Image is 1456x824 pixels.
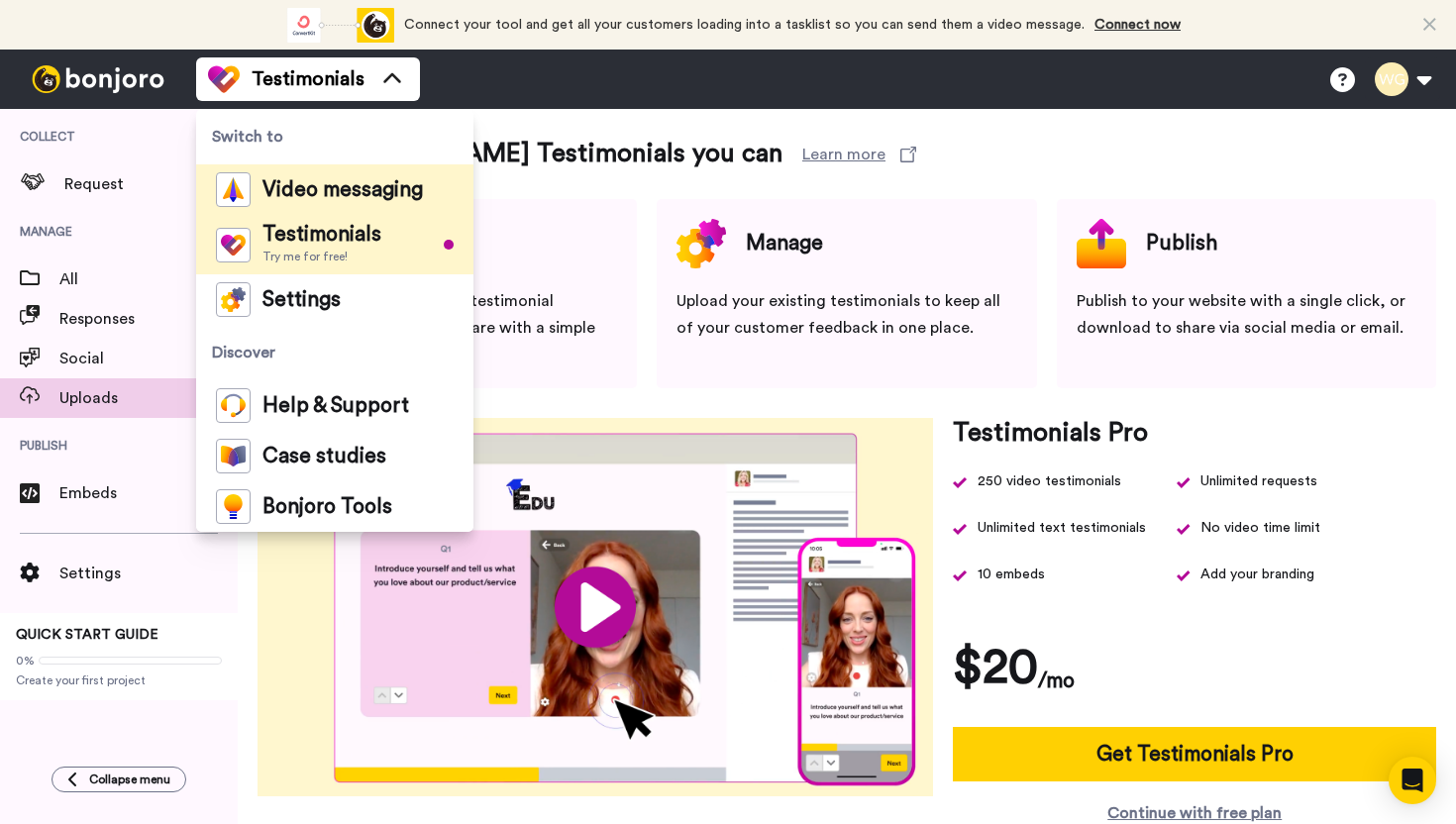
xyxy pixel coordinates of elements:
[59,347,238,370] span: Social
[262,249,381,264] span: Try me for free!
[953,418,1148,449] h3: Testimonials Pro
[196,215,473,274] a: TestimonialsTry me for free!
[802,143,885,166] div: Learn more
[216,282,251,317] img: settings-colored.svg
[196,325,473,380] span: Discover
[978,468,1121,495] div: 250 video testimonials
[978,562,1045,588] span: 10 embeds
[1146,219,1217,268] div: Publish
[16,653,35,669] span: 0%
[208,63,240,95] img: tm-color.svg
[262,180,423,200] span: Video messaging
[89,772,170,787] span: Collapse menu
[262,225,381,245] span: Testimonials
[1096,738,1294,771] div: Get Testimonials Pro
[24,65,172,93] img: bj-logo-header-white.svg
[1077,288,1416,342] div: Publish to your website with a single click, or download to share via social media or email.
[196,380,473,431] a: Help & Support
[262,396,409,416] span: Help & Support
[252,65,364,93] span: Testimonials
[1200,515,1320,542] span: No video time limit
[59,481,238,505] span: Embeds
[16,628,158,642] span: QUICK START GUIDE
[216,228,251,262] img: tm-color.svg
[953,638,1038,697] h1: $20
[216,388,251,423] img: help-and-support-colored.svg
[262,497,392,517] span: Bonjoro Tools
[216,172,251,207] img: vm-color.svg
[978,515,1146,542] span: Unlimited text testimonials
[16,672,222,688] span: Create your first project
[59,307,238,331] span: Responses
[1200,468,1317,495] div: Unlimited requests
[52,767,186,792] button: Collapse menu
[258,139,782,169] h3: With [PERSON_NAME] Testimonials you can
[746,219,823,268] div: Manage
[1094,18,1181,32] a: Connect now
[59,267,238,291] span: All
[196,164,473,215] a: Video messaging
[285,8,394,43] div: animation
[1038,665,1075,697] h4: /mo
[216,489,251,524] img: bj-tools-colored.svg
[64,172,238,196] span: Request
[676,288,1016,342] div: Upload your existing testimonials to keep all of your customer feedback in one place.
[196,481,473,532] a: Bonjoro Tools
[59,562,238,585] span: Settings
[262,290,341,310] span: Settings
[1200,562,1314,588] span: Add your branding
[196,431,473,481] a: Case studies
[59,386,238,410] span: Uploads
[1389,757,1436,804] div: Open Intercom Messenger
[262,447,386,466] span: Case studies
[802,143,916,166] a: Learn more
[196,274,473,325] a: Settings
[216,439,251,473] img: case-study-colored.svg
[196,109,473,164] span: Switch to
[404,18,1085,32] span: Connect your tool and get all your customers loading into a tasklist so you can send them a video...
